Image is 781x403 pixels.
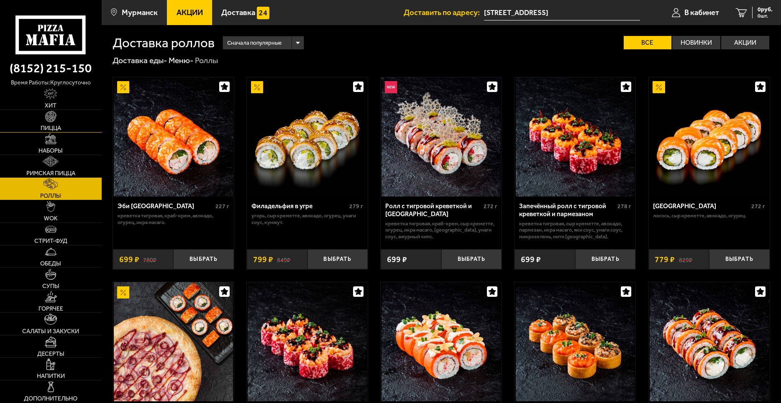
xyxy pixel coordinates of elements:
[484,5,640,20] input: Ваш адрес доставки
[515,282,635,401] a: Ролл Дабл фиш с угрём и лососем в темпуре
[385,220,497,240] p: креветка тигровая, краб-крем, Сыр креметте, огурец, икра масаго, [GEOGRAPHIC_DATA], унаги соус, а...
[277,255,290,263] s: 849 ₽
[118,202,214,210] div: Эби [GEOGRAPHIC_DATA]
[575,249,636,269] button: Выбрать
[173,249,234,269] button: Выбрать
[382,282,501,401] img: Ролл с окунем в темпуре и лососем
[26,170,75,176] span: Римская пицца
[679,255,692,263] s: 829 ₽
[119,255,139,263] span: 699 ₽
[37,373,65,379] span: Напитки
[195,55,218,66] div: Роллы
[177,9,203,17] span: Акции
[758,7,773,13] span: 0 руб.
[37,351,64,357] span: Десерты
[709,249,770,269] button: Выбрать
[516,77,635,196] img: Запечённый ролл с тигровой креветкой и пармезаном
[253,255,273,263] span: 799 ₽
[22,328,79,334] span: Салаты и закуски
[251,202,348,210] div: Филадельфия в угре
[382,77,501,196] img: Ролл с тигровой креветкой и Гуакамоле
[385,81,397,93] img: Новинка
[248,77,367,196] img: Филадельфия в угре
[758,13,773,18] span: 0 шт.
[387,255,407,263] span: 699 ₽
[349,203,363,210] span: 279 г
[117,286,129,298] img: Акционный
[721,36,769,49] label: Акции
[118,212,230,225] p: креветка тигровая, краб-крем, авокадо, огурец, икра масаго.
[117,81,129,93] img: Акционный
[649,282,770,401] a: Запеченный ролл Гурмэ с лососем и угрём
[653,202,749,210] div: [GEOGRAPHIC_DATA]
[38,148,63,153] span: Наборы
[381,282,502,401] a: Ролл с окунем в темпуре и лососем
[41,125,61,131] span: Пицца
[113,282,234,401] a: АкционныйОдин Дома
[251,212,364,225] p: угорь, Сыр креметте, авокадо, огурец, унаги соус, кунжут.
[40,260,61,266] span: Обеды
[114,77,233,196] img: Эби Калифорния
[650,282,769,401] img: Запеченный ролл Гурмэ с лососем и угрём
[385,202,481,218] div: Ролл с тигровой креветкой и [GEOGRAPHIC_DATA]
[221,9,255,17] span: Доставка
[381,77,502,196] a: НовинкаРолл с тигровой креветкой и Гуакамоле
[684,9,719,17] span: В кабинет
[484,5,640,20] span: Мурманск, улица Полярные Зори 9 , подъезд 2
[655,255,675,263] span: 779 ₽
[653,212,765,219] p: лосось, Сыр креметте, авокадо, огурец.
[521,255,541,263] span: 699 ₽
[34,238,67,244] span: Стрит-фуд
[519,220,631,240] p: креветка тигровая, Сыр креметте, авокадо, пармезан, икра масаго, яки соус, унаги соус, микрозелен...
[113,56,167,65] a: Доставка еды-
[38,306,63,311] span: Горячее
[617,203,631,210] span: 278 г
[441,249,502,269] button: Выбрать
[515,77,635,196] a: Запечённый ролл с тигровой креветкой и пармезаном
[251,81,263,93] img: Акционный
[672,36,720,49] label: Новинки
[143,255,156,263] s: 780 ₽
[44,215,58,221] span: WOK
[624,36,672,49] label: Все
[40,193,61,199] span: Роллы
[42,283,59,289] span: Супы
[247,77,368,196] a: АкционныйФиладельфия в угре
[650,77,769,196] img: Филадельфия
[307,249,368,269] button: Выбрать
[227,35,282,51] span: Сначала популярные
[649,77,770,196] a: АкционныйФиладельфия
[257,7,269,19] img: 15daf4d41897b9f0e9f617042186c801.svg
[114,282,233,401] img: Один Дома
[215,203,229,210] span: 227 г
[248,282,367,401] img: Нежный запечённый ролл с окунем и креветкой
[516,282,635,401] img: Ролл Дабл фиш с угрём и лососем в темпуре
[519,202,615,218] div: Запечённый ролл с тигровой креветкой и пармезаном
[751,203,765,210] span: 272 г
[484,203,497,210] span: 272 г
[24,395,77,401] span: Дополнительно
[169,56,194,65] a: Меню-
[45,102,56,108] span: Хит
[653,81,665,93] img: Акционный
[404,9,484,17] span: Доставить по адресу:
[122,9,158,17] span: Мурманск
[247,282,368,401] a: Нежный запечённый ролл с окунем и креветкой
[113,36,215,49] h1: Доставка роллов
[113,77,234,196] a: АкционныйЭби Калифорния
